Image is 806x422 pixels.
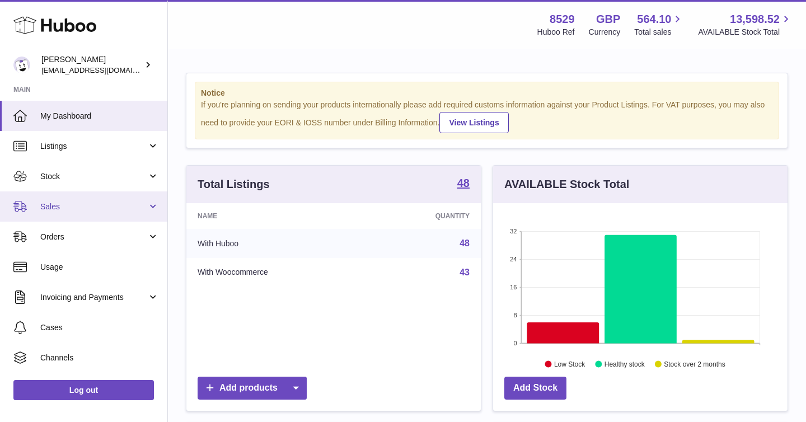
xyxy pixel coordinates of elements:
div: Currency [589,27,621,37]
span: Total sales [634,27,684,37]
h3: AVAILABLE Stock Total [504,177,629,192]
span: Stock [40,171,147,182]
span: 564.10 [637,12,671,27]
a: 564.10 Total sales [634,12,684,37]
span: Channels [40,353,159,363]
a: 48 [460,238,470,248]
span: Usage [40,262,159,273]
a: Add Stock [504,377,566,400]
th: Quantity [369,203,481,229]
th: Name [186,203,369,229]
span: Listings [40,141,147,152]
text: 16 [510,284,517,290]
text: Stock over 2 months [664,360,725,368]
img: admin@redgrass.ch [13,57,30,73]
strong: GBP [596,12,620,27]
strong: Notice [201,88,773,99]
span: Cases [40,322,159,333]
text: 0 [513,340,517,346]
span: Orders [40,232,147,242]
div: [PERSON_NAME] [41,54,142,76]
text: 8 [513,312,517,318]
a: 43 [460,268,470,277]
a: View Listings [439,112,508,133]
td: With Woocommerce [186,258,369,287]
strong: 48 [457,177,470,189]
a: 48 [457,177,470,191]
span: Invoicing and Payments [40,292,147,303]
span: 13,598.52 [730,12,780,27]
a: 13,598.52 AVAILABLE Stock Total [698,12,793,37]
text: 24 [510,256,517,262]
text: Low Stock [554,360,585,368]
text: Healthy stock [604,360,645,368]
div: Huboo Ref [537,27,575,37]
text: 32 [510,228,517,235]
strong: 8529 [550,12,575,27]
span: Sales [40,201,147,212]
span: [EMAIL_ADDRESS][DOMAIN_NAME] [41,65,165,74]
span: AVAILABLE Stock Total [698,27,793,37]
td: With Huboo [186,229,369,258]
a: Log out [13,380,154,400]
div: If you're planning on sending your products internationally please add required customs informati... [201,100,773,133]
h3: Total Listings [198,177,270,192]
span: My Dashboard [40,111,159,121]
a: Add products [198,377,307,400]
